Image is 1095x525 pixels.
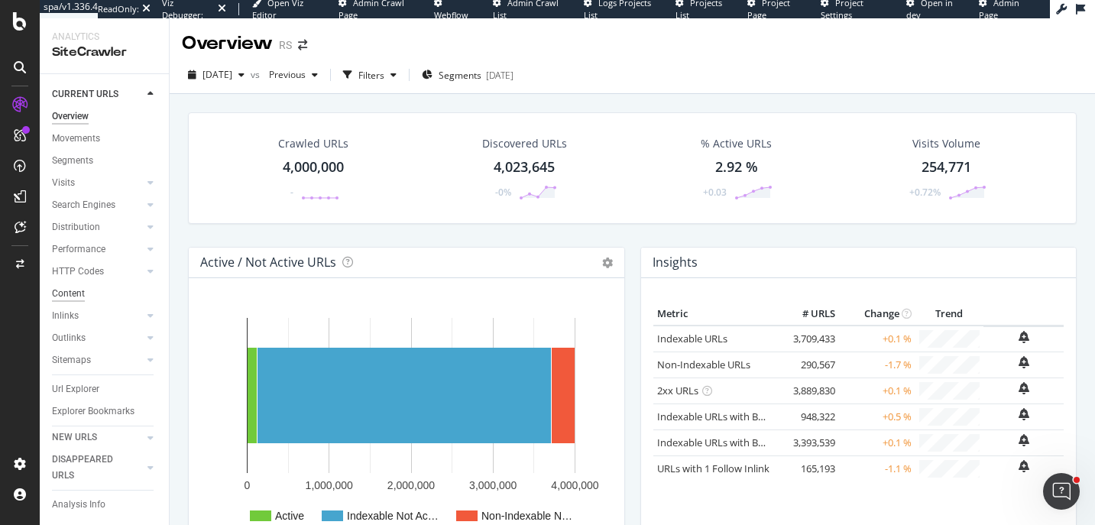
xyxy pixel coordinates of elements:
h4: Insights [653,252,698,273]
a: Search Engines [52,197,143,213]
div: Overview [52,109,89,125]
a: Non-Indexable URLs [657,358,750,371]
td: 3,709,433 [778,326,839,352]
div: arrow-right-arrow-left [298,40,307,50]
text: Active [275,510,304,522]
div: ReadOnly: [98,3,139,15]
div: Performance [52,241,105,258]
div: Crawled URLs [278,136,348,151]
div: +0.03 [703,186,727,199]
div: Search Engines [52,197,115,213]
text: 4,000,000 [551,479,598,491]
text: Non-Indexable N… [481,510,572,522]
text: Indexable Not Ac… [347,510,439,522]
div: Filters [358,69,384,82]
a: URLs with 1 Follow Inlink [657,462,769,475]
div: Analysis Info [52,497,105,513]
th: Trend [915,303,983,326]
div: +0.72% [909,186,941,199]
div: NEW URLS [52,429,97,446]
iframe: Intercom live chat [1043,473,1080,510]
a: Explorer Bookmarks [52,403,158,420]
div: bell-plus [1019,460,1029,472]
td: +0.1 % [839,378,915,403]
div: % Active URLs [701,136,772,151]
td: +0.5 % [839,403,915,429]
td: 290,567 [778,352,839,378]
text: 0 [245,479,251,491]
div: Discovered URLs [482,136,567,151]
th: Metric [653,303,778,326]
span: 2025 Aug. 16th [202,68,232,81]
div: RS [279,37,292,53]
div: Visits [52,175,75,191]
div: [DATE] [486,69,513,82]
a: Content [52,286,158,302]
div: Sitemaps [52,352,91,368]
div: Analytics [52,31,157,44]
div: Url Explorer [52,381,99,397]
td: 948,322 [778,403,839,429]
button: [DATE] [182,63,251,87]
div: SiteCrawler [52,44,157,61]
th: # URLS [778,303,839,326]
div: Distribution [52,219,100,235]
button: Previous [263,63,324,87]
td: 3,393,539 [778,429,839,455]
div: bell-plus [1019,434,1029,446]
a: DISAPPEARED URLS [52,452,143,484]
td: -1.7 % [839,352,915,378]
th: Change [839,303,915,326]
button: Filters [337,63,403,87]
div: -0% [495,186,511,199]
text: 1,000,000 [306,479,353,491]
td: +0.1 % [839,326,915,352]
div: DISAPPEARED URLS [52,452,129,484]
div: Visits Volume [912,136,980,151]
div: Content [52,286,85,302]
div: 4,000,000 [283,157,344,177]
span: Webflow [434,9,468,21]
td: -1.1 % [839,455,915,481]
a: CURRENT URLS [52,86,143,102]
div: Inlinks [52,308,79,324]
text: 2,000,000 [387,479,435,491]
a: HTTP Codes [52,264,143,280]
a: Distribution [52,219,143,235]
div: 254,771 [922,157,971,177]
div: HTTP Codes [52,264,104,280]
a: Outlinks [52,330,143,346]
div: 4,023,645 [494,157,555,177]
div: Overview [182,31,273,57]
a: Performance [52,241,143,258]
span: vs [251,68,263,81]
td: 3,889,830 [778,378,839,403]
a: Indexable URLs with Bad H1 [657,410,785,423]
td: +0.1 % [839,429,915,455]
div: 2.92 % [715,157,758,177]
a: Visits [52,175,143,191]
div: - [290,186,293,199]
h4: Active / Not Active URLs [200,252,336,273]
div: bell-plus [1019,331,1029,343]
div: Outlinks [52,330,86,346]
a: NEW URLS [52,429,143,446]
a: 2xx URLs [657,384,698,397]
div: CURRENT URLS [52,86,118,102]
span: Segments [439,69,481,82]
a: Indexable URLs with Bad Description [657,436,824,449]
a: Overview [52,109,158,125]
span: Previous [263,68,306,81]
div: Explorer Bookmarks [52,403,134,420]
div: Segments [52,153,93,169]
a: Indexable URLs [657,332,727,345]
div: bell-plus [1019,356,1029,368]
a: Segments [52,153,158,169]
td: 165,193 [778,455,839,481]
div: Movements [52,131,100,147]
a: Inlinks [52,308,143,324]
div: bell-plus [1019,408,1029,420]
div: bell-plus [1019,382,1029,394]
a: Analysis Info [52,497,158,513]
button: Segments[DATE] [416,63,520,87]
